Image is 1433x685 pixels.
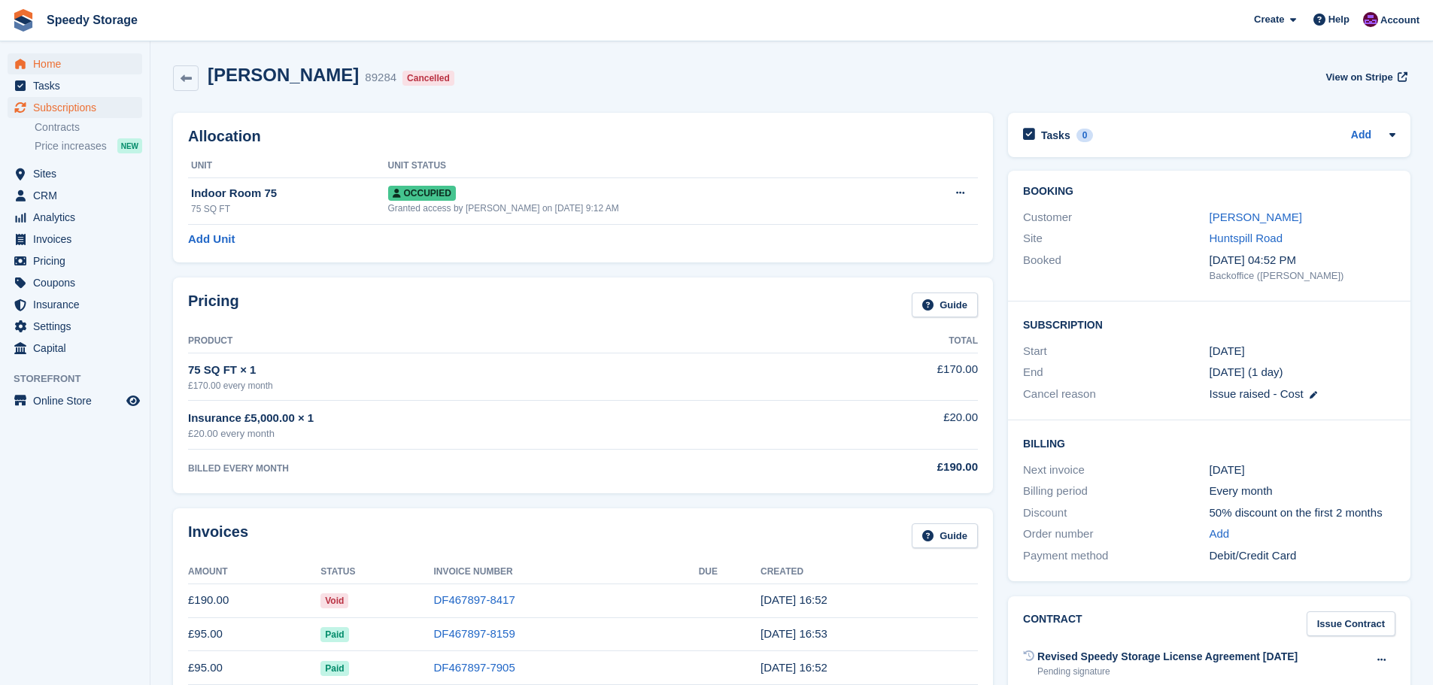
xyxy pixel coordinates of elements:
a: menu [8,229,142,250]
span: Invoices [33,229,123,250]
a: Guide [912,523,978,548]
a: menu [8,250,142,271]
a: DF467897-8417 [433,593,515,606]
a: View on Stripe [1319,65,1410,89]
span: CRM [33,185,123,206]
h2: Subscription [1023,317,1395,332]
div: 50% discount on the first 2 months [1210,505,1395,522]
th: Invoice Number [433,560,698,584]
a: menu [8,316,142,337]
a: menu [8,97,142,118]
div: Indoor Room 75 [191,185,388,202]
a: menu [8,294,142,315]
th: Due [699,560,761,584]
a: menu [8,75,142,96]
div: £170.00 every month [188,379,785,393]
div: Backoffice ([PERSON_NAME]) [1210,268,1395,283]
span: Issue raised - Cost [1210,387,1304,400]
th: Unit Status [388,154,907,178]
a: Guide [912,292,978,317]
th: Created [761,560,978,584]
a: Issue Contract [1307,611,1395,636]
td: £95.00 [188,651,320,685]
span: Home [33,53,123,74]
span: [DATE] (1 day) [1210,365,1283,378]
span: View on Stripe [1325,70,1392,85]
a: menu [8,207,142,228]
time: 2025-07-04 15:53:22 UTC [761,627,827,640]
span: Insurance [33,294,123,315]
time: 2025-08-04 15:52:59 UTC [761,593,827,606]
div: Granted access by [PERSON_NAME] on [DATE] 9:12 AM [388,202,907,215]
th: Total [785,329,978,353]
h2: Allocation [188,128,978,145]
div: Revised Speedy Storage License Agreement [DATE] [1037,649,1298,665]
div: Site [1023,230,1209,247]
td: £170.00 [785,353,978,400]
a: [PERSON_NAME] [1210,211,1302,223]
span: Analytics [33,207,123,228]
th: Unit [188,154,388,178]
th: Status [320,560,433,584]
div: [DATE] [1210,462,1395,479]
div: £190.00 [785,459,978,476]
div: Insurance £5,000.00 × 1 [188,410,785,427]
div: 75 SQ FT × 1 [188,362,785,379]
td: £95.00 [188,617,320,651]
div: Cancelled [402,71,454,86]
div: BILLED EVERY MONTH [188,462,785,475]
div: Next invoice [1023,462,1209,479]
h2: [PERSON_NAME] [208,65,359,85]
div: 75 SQ FT [191,202,388,216]
a: Add [1210,526,1230,543]
h2: Tasks [1041,129,1070,142]
div: End [1023,364,1209,381]
div: NEW [117,138,142,153]
a: menu [8,272,142,293]
span: Paid [320,627,348,642]
span: Create [1254,12,1284,27]
div: Debit/Credit Card [1210,547,1395,565]
div: Cancel reason [1023,386,1209,403]
img: stora-icon-8386f47178a22dfd0bd8f6a31ec36ba5ce8667c1dd55bd0f319d3a0aa187defe.svg [12,9,35,32]
div: Discount [1023,505,1209,522]
a: Preview store [124,392,142,410]
a: Speedy Storage [41,8,144,32]
time: 2025-06-04 15:52:41 UTC [761,661,827,674]
td: £20.00 [785,401,978,450]
a: menu [8,338,142,359]
a: Huntspill Road [1210,232,1283,244]
span: Settings [33,316,123,337]
span: Sites [33,163,123,184]
span: Coupons [33,272,123,293]
div: £20.00 every month [188,426,785,441]
span: Storefront [14,371,150,386]
span: Help [1328,12,1350,27]
span: Tasks [33,75,123,96]
a: DF467897-8159 [433,627,515,640]
div: Booked [1023,252,1209,283]
a: Add Unit [188,231,235,248]
h2: Billing [1023,435,1395,450]
td: £190.00 [188,583,320,617]
a: Add [1351,127,1371,144]
th: Amount [188,560,320,584]
a: menu [8,53,142,74]
span: Capital [33,338,123,359]
h2: Pricing [188,292,239,317]
th: Product [188,329,785,353]
span: Void [320,593,348,608]
span: Account [1380,13,1419,28]
div: Every month [1210,483,1395,500]
div: 89284 [365,69,396,86]
div: Payment method [1023,547,1209,565]
div: Pending signature [1037,665,1298,678]
span: Price increases [35,139,107,153]
span: Occupied [388,186,456,201]
div: Start [1023,343,1209,360]
span: Pricing [33,250,123,271]
a: menu [8,390,142,411]
span: Online Store [33,390,123,411]
h2: Invoices [188,523,248,548]
a: DF467897-7905 [433,661,515,674]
